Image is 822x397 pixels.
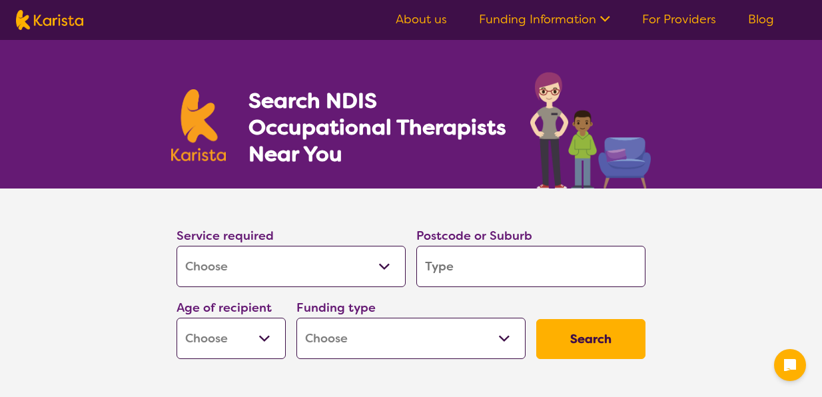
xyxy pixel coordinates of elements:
a: Blog [748,11,774,27]
a: About us [396,11,447,27]
label: Age of recipient [177,300,272,316]
a: For Providers [642,11,716,27]
img: Karista logo [16,10,83,30]
label: Postcode or Suburb [416,228,532,244]
img: Karista logo [171,89,226,161]
img: occupational-therapy [530,72,651,189]
input: Type [416,246,645,287]
button: Search [536,319,645,359]
h1: Search NDIS Occupational Therapists Near You [248,87,508,167]
label: Service required [177,228,274,244]
label: Funding type [296,300,376,316]
a: Funding Information [479,11,610,27]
